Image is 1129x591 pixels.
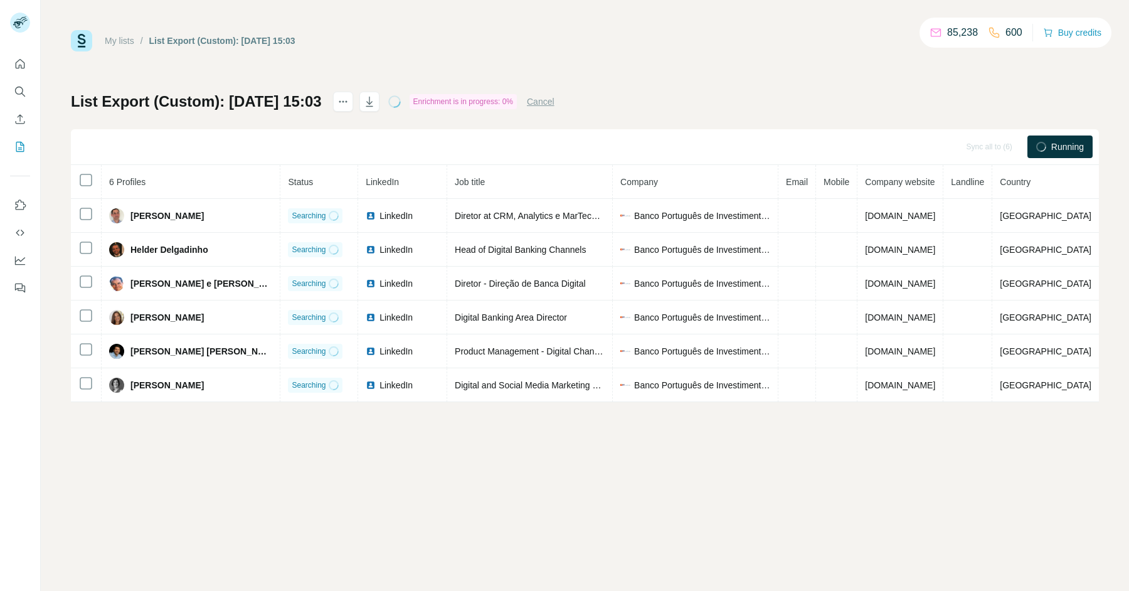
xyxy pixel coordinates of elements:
[109,276,124,291] img: Avatar
[455,279,586,289] span: Diretor - Direção de Banca Digital
[455,346,610,356] span: Product Management - Digital Channels
[109,208,124,223] img: Avatar
[1043,24,1101,41] button: Buy credits
[620,350,630,352] img: company-logo
[140,35,143,47] li: /
[149,35,295,47] div: List Export (Custom): [DATE] 15:03
[786,177,808,187] span: Email
[620,384,630,386] img: company-logo
[620,282,630,284] img: company-logo
[634,345,770,358] span: Banco Português de Investimento S.A.
[379,277,413,290] span: LinkedIn
[130,210,204,222] span: [PERSON_NAME]
[824,177,849,187] span: Mobile
[620,177,658,187] span: Company
[130,277,272,290] span: [PERSON_NAME] e [PERSON_NAME]
[10,136,30,158] button: My lists
[10,194,30,216] button: Use Surfe on LinkedIn
[292,278,326,289] span: Searching
[865,380,935,390] span: [DOMAIN_NAME]
[130,311,204,324] span: [PERSON_NAME]
[527,95,554,108] button: Cancel
[109,177,146,187] span: 6 Profiles
[379,210,413,222] span: LinkedIn
[1051,141,1084,153] span: Running
[455,245,586,255] span: Head of Digital Banking Channels
[865,177,935,187] span: Company website
[865,245,935,255] span: [DOMAIN_NAME]
[634,243,770,256] span: Banco Português de Investimento S.A.
[292,210,326,221] span: Searching
[947,25,978,40] p: 85,238
[109,242,124,257] img: Avatar
[634,277,770,290] span: Banco Português de Investimento S.A.
[1005,25,1022,40] p: 600
[109,344,124,359] img: Avatar
[865,346,935,356] span: [DOMAIN_NAME]
[366,346,376,356] img: LinkedIn logo
[130,379,204,391] span: [PERSON_NAME]
[1000,211,1091,221] span: [GEOGRAPHIC_DATA]
[10,277,30,299] button: Feedback
[109,310,124,325] img: Avatar
[10,80,30,103] button: Search
[130,345,272,358] span: [PERSON_NAME] [PERSON_NAME]
[292,346,326,357] span: Searching
[10,249,30,272] button: Dashboard
[379,345,413,358] span: LinkedIn
[634,379,770,391] span: Banco Português de Investimento S.A.
[1000,380,1091,390] span: [GEOGRAPHIC_DATA]
[1000,245,1091,255] span: [GEOGRAPHIC_DATA]
[130,243,208,256] span: Helder Delgadinho
[366,177,399,187] span: LinkedIn
[10,53,30,75] button: Quick start
[620,248,630,250] img: company-logo
[455,312,567,322] span: Digital Banking Area Director
[366,279,376,289] img: LinkedIn logo
[455,211,656,221] span: Diretor at CRM, Analytics e MarTech - Banca Digital
[288,177,313,187] span: Status
[620,215,630,216] img: company-logo
[366,245,376,255] img: LinkedIn logo
[865,312,935,322] span: [DOMAIN_NAME]
[366,312,376,322] img: LinkedIn logo
[634,311,770,324] span: Banco Português de Investimento S.A.
[10,221,30,244] button: Use Surfe API
[379,311,413,324] span: LinkedIn
[1000,279,1091,289] span: [GEOGRAPHIC_DATA]
[634,210,770,222] span: Banco Português de Investimento S.A.
[105,36,134,46] a: My lists
[865,211,935,221] span: [DOMAIN_NAME]
[455,177,485,187] span: Job title
[951,177,984,187] span: Landline
[366,380,376,390] img: LinkedIn logo
[71,30,92,51] img: Surfe Logo
[379,379,413,391] span: LinkedIn
[1000,177,1031,187] span: Country
[865,279,935,289] span: [DOMAIN_NAME]
[292,380,326,391] span: Searching
[71,92,322,112] h1: List Export (Custom): [DATE] 15:03
[366,211,376,221] img: LinkedIn logo
[333,92,353,112] button: actions
[1000,312,1091,322] span: [GEOGRAPHIC_DATA]
[620,316,630,318] img: company-logo
[455,380,677,390] span: Digital and Social Media Marketing Director at Banco BPI
[292,244,326,255] span: Searching
[1000,346,1091,356] span: [GEOGRAPHIC_DATA]
[109,378,124,393] img: Avatar
[410,94,517,109] div: Enrichment is in progress: 0%
[10,108,30,130] button: Enrich CSV
[379,243,413,256] span: LinkedIn
[292,312,326,323] span: Searching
